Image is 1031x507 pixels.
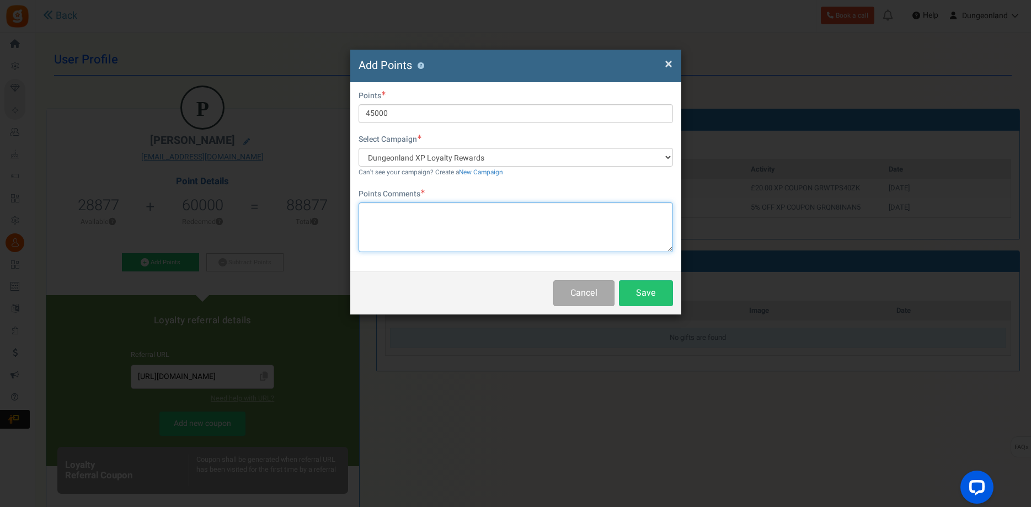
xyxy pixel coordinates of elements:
[553,280,615,306] button: Cancel
[359,134,421,145] label: Select Campaign
[359,57,412,73] span: Add Points
[418,62,425,70] button: ?
[359,168,503,177] small: Can't see your campaign? Create a
[459,168,503,177] a: New Campaign
[359,189,425,200] label: Points Comments
[619,280,673,306] button: Save
[359,90,386,102] label: Points
[665,54,672,74] span: ×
